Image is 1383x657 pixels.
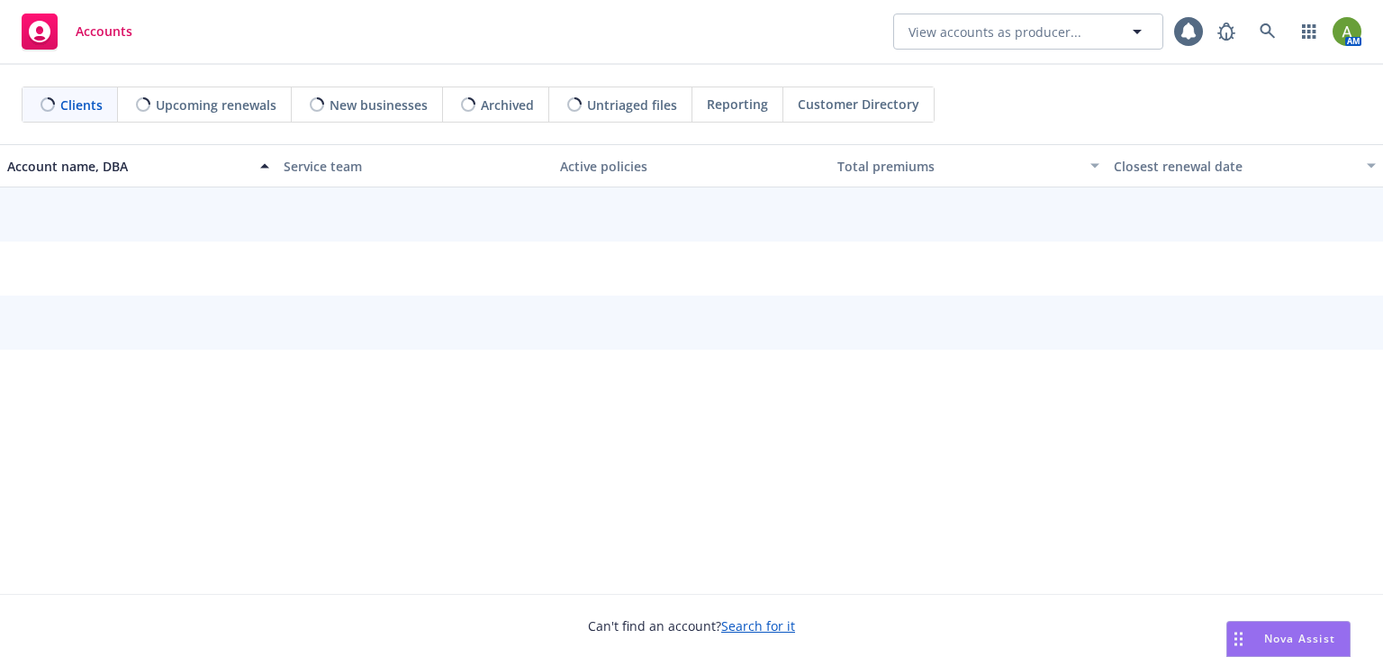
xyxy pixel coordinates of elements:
[284,157,546,176] div: Service team
[76,24,132,39] span: Accounts
[588,616,795,635] span: Can't find an account?
[1208,14,1244,50] a: Report a Bug
[837,157,1080,176] div: Total premiums
[798,95,919,114] span: Customer Directory
[1107,144,1383,187] button: Closest renewal date
[553,144,829,187] button: Active policies
[276,144,553,187] button: Service team
[721,617,795,634] a: Search for it
[1333,17,1361,46] img: photo
[481,96,534,114] span: Archived
[1114,157,1356,176] div: Closest renewal date
[1227,622,1250,656] div: Drag to move
[893,14,1163,50] button: View accounts as producer...
[830,144,1107,187] button: Total premiums
[587,96,677,114] span: Untriaged files
[908,23,1081,41] span: View accounts as producer...
[330,96,428,114] span: New businesses
[14,6,140,57] a: Accounts
[156,96,276,114] span: Upcoming renewals
[1264,631,1335,646] span: Nova Assist
[7,157,249,176] div: Account name, DBA
[1291,14,1327,50] a: Switch app
[560,157,822,176] div: Active policies
[60,96,103,114] span: Clients
[707,95,768,114] span: Reporting
[1250,14,1286,50] a: Search
[1226,621,1351,657] button: Nova Assist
